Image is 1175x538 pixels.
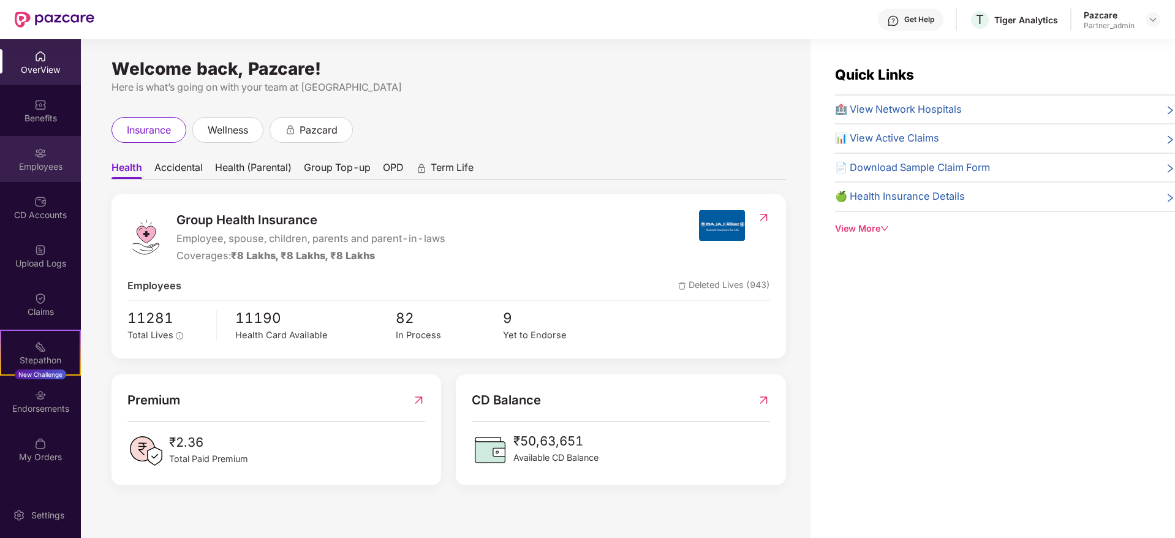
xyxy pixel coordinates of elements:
div: Welcome back, Pazcare! [111,64,786,74]
img: svg+xml;base64,PHN2ZyBpZD0iQmVuZWZpdHMiIHhtbG5zPSJodHRwOi8vd3d3LnczLm9yZy8yMDAwL3N2ZyIgd2lkdGg9Ij... [34,99,47,111]
span: 📄 Download Sample Claim Form [835,160,990,176]
div: New Challenge [15,369,66,379]
img: svg+xml;base64,PHN2ZyBpZD0iVXBsb2FkX0xvZ3MiIGRhdGEtbmFtZT0iVXBsb2FkIExvZ3MiIHhtbG5zPSJodHRwOi8vd3... [34,244,47,256]
span: down [880,224,889,233]
span: right [1165,162,1175,176]
span: Health [111,161,142,179]
span: 11281 [127,307,208,329]
div: View More [835,222,1175,235]
img: svg+xml;base64,PHN2ZyB4bWxucz0iaHR0cDovL3d3dy53My5vcmcvMjAwMC9zdmciIHdpZHRoPSIyMSIgaGVpZ2h0PSIyMC... [34,341,47,353]
span: T [976,12,984,27]
span: Deleted Lives (943) [678,278,770,294]
span: 9 [503,307,610,329]
img: svg+xml;base64,PHN2ZyBpZD0iU2V0dGluZy0yMHgyMCIgeG1sbnM9Imh0dHA6Ly93d3cudzMub3JnLzIwMDAvc3ZnIiB3aW... [13,509,25,521]
div: In Process [396,328,503,343]
span: Group Top-up [304,161,371,179]
div: Stepathon [1,354,80,366]
div: animation [285,124,296,135]
span: right [1165,191,1175,205]
img: svg+xml;base64,PHN2ZyBpZD0iSG9tZSIgeG1sbnM9Imh0dHA6Ly93d3cudzMub3JnLzIwMDAvc3ZnIiB3aWR0aD0iMjAiIG... [34,50,47,63]
div: Pazcare [1084,9,1135,21]
img: svg+xml;base64,PHN2ZyBpZD0iQ0RfQWNjb3VudHMiIGRhdGEtbmFtZT0iQ0QgQWNjb3VudHMiIHhtbG5zPSJodHRwOi8vd3... [34,195,47,208]
span: right [1165,104,1175,118]
span: pazcard [300,123,338,138]
span: 📊 View Active Claims [835,131,939,146]
span: Total Lives [127,330,173,341]
span: Total Paid Premium [169,452,248,466]
span: 82 [396,307,503,329]
img: PaidPremiumIcon [127,433,164,469]
span: Employees [127,278,181,294]
div: Partner_admin [1084,21,1135,31]
div: Get Help [904,15,934,25]
img: RedirectIcon [757,390,770,410]
div: Yet to Endorse [503,328,610,343]
span: wellness [208,123,248,138]
span: Accidental [154,161,203,179]
img: svg+xml;base64,PHN2ZyBpZD0iTXlfT3JkZXJzIiBkYXRhLW5hbWU9Ik15IE9yZGVycyIgeG1sbnM9Imh0dHA6Ly93d3cudz... [34,438,47,450]
img: RedirectIcon [412,390,425,410]
img: RedirectIcon [757,211,770,224]
span: Premium [127,390,180,410]
span: right [1165,133,1175,146]
span: 🏥 View Network Hospitals [835,102,962,118]
span: Quick Links [835,66,914,83]
span: ₹50,63,651 [513,431,599,451]
div: Tiger Analytics [994,14,1058,26]
span: OPD [383,161,404,179]
span: Available CD Balance [513,451,599,464]
img: CDBalanceIcon [472,431,508,468]
span: CD Balance [472,390,541,410]
img: logo [127,219,164,256]
div: animation [416,162,427,173]
img: New Pazcare Logo [15,12,94,28]
img: svg+xml;base64,PHN2ZyBpZD0iSGVscC0zMngzMiIgeG1sbnM9Imh0dHA6Ly93d3cudzMub3JnLzIwMDAvc3ZnIiB3aWR0aD... [887,15,899,27]
span: Term Life [431,161,474,179]
span: insurance [127,123,171,138]
img: svg+xml;base64,PHN2ZyBpZD0iRHJvcGRvd24tMzJ4MzIiIHhtbG5zPSJodHRwOi8vd3d3LnczLm9yZy8yMDAwL3N2ZyIgd2... [1148,15,1158,25]
img: insurerIcon [699,210,745,241]
div: Health Card Available [235,328,396,343]
span: ₹8 Lakhs, ₹8 Lakhs, ₹8 Lakhs [231,249,375,262]
span: 🍏 Health Insurance Details [835,189,965,205]
div: Here is what’s going on with your team at [GEOGRAPHIC_DATA] [111,80,786,95]
span: Health (Parental) [215,161,292,179]
span: info-circle [176,332,183,339]
span: ₹2.36 [169,433,248,452]
span: Employee, spouse, children, parents and parent-in-laws [176,231,445,247]
div: Coverages: [176,248,445,264]
div: Settings [28,509,68,521]
span: Group Health Insurance [176,210,445,230]
span: 11190 [235,307,396,329]
img: svg+xml;base64,PHN2ZyBpZD0iRW1wbG95ZWVzIiB4bWxucz0iaHR0cDovL3d3dy53My5vcmcvMjAwMC9zdmciIHdpZHRoPS... [34,147,47,159]
img: svg+xml;base64,PHN2ZyBpZD0iRW5kb3JzZW1lbnRzIiB4bWxucz0iaHR0cDovL3d3dy53My5vcmcvMjAwMC9zdmciIHdpZH... [34,389,47,401]
img: deleteIcon [678,282,686,290]
img: svg+xml;base64,PHN2ZyBpZD0iQ2xhaW0iIHhtbG5zPSJodHRwOi8vd3d3LnczLm9yZy8yMDAwL3N2ZyIgd2lkdGg9IjIwIi... [34,292,47,305]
